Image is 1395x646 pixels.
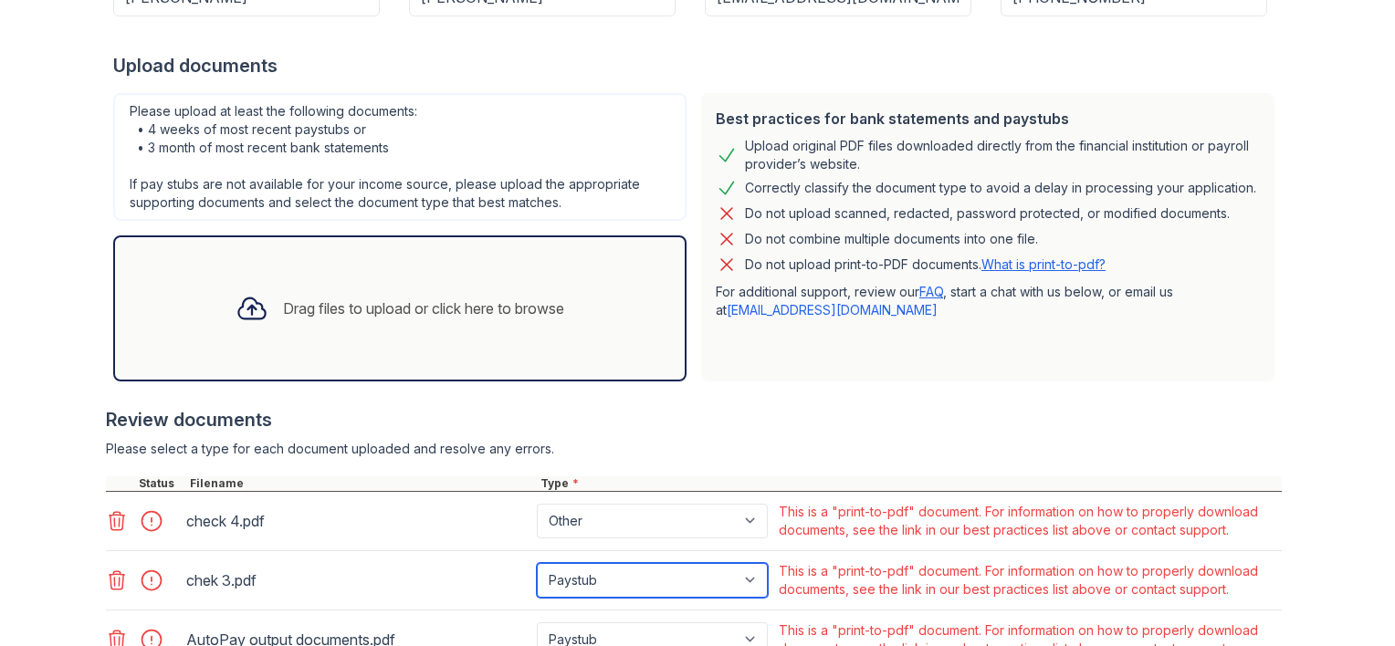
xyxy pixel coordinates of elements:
div: Please select a type for each document uploaded and resolve any errors. [106,440,1282,458]
div: chek 3.pdf [186,566,530,595]
div: Upload documents [113,53,1282,78]
div: Please upload at least the following documents: • 4 weeks of most recent paystubs or • 3 month of... [113,93,687,221]
div: Best practices for bank statements and paystubs [716,108,1260,130]
div: Review documents [106,407,1282,432]
a: FAQ [919,284,943,299]
div: This is a "print-to-pdf" document. For information on how to properly download documents, see the... [779,503,1278,539]
div: This is a "print-to-pdf" document. For information on how to properly download documents, see the... [779,562,1278,599]
div: Filename [186,476,537,491]
div: Status [135,476,186,491]
div: Upload original PDF files downloaded directly from the financial institution or payroll provider’... [745,137,1260,173]
div: check 4.pdf [186,506,530,536]
div: Type [537,476,1282,491]
div: Drag files to upload or click here to browse [283,297,564,319]
div: Do not combine multiple documents into one file. [745,228,1038,250]
div: Do not upload scanned, redacted, password protected, or modified documents. [745,203,1230,224]
div: Correctly classify the document type to avoid a delay in processing your application. [745,177,1256,199]
a: [EMAIL_ADDRESS][DOMAIN_NAME] [727,302,938,318]
p: Do not upload print-to-PDF documents. [745,255,1106,274]
a: What is print-to-pdf? [981,256,1106,272]
p: For additional support, review our , start a chat with us below, or email us at [716,283,1260,319]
